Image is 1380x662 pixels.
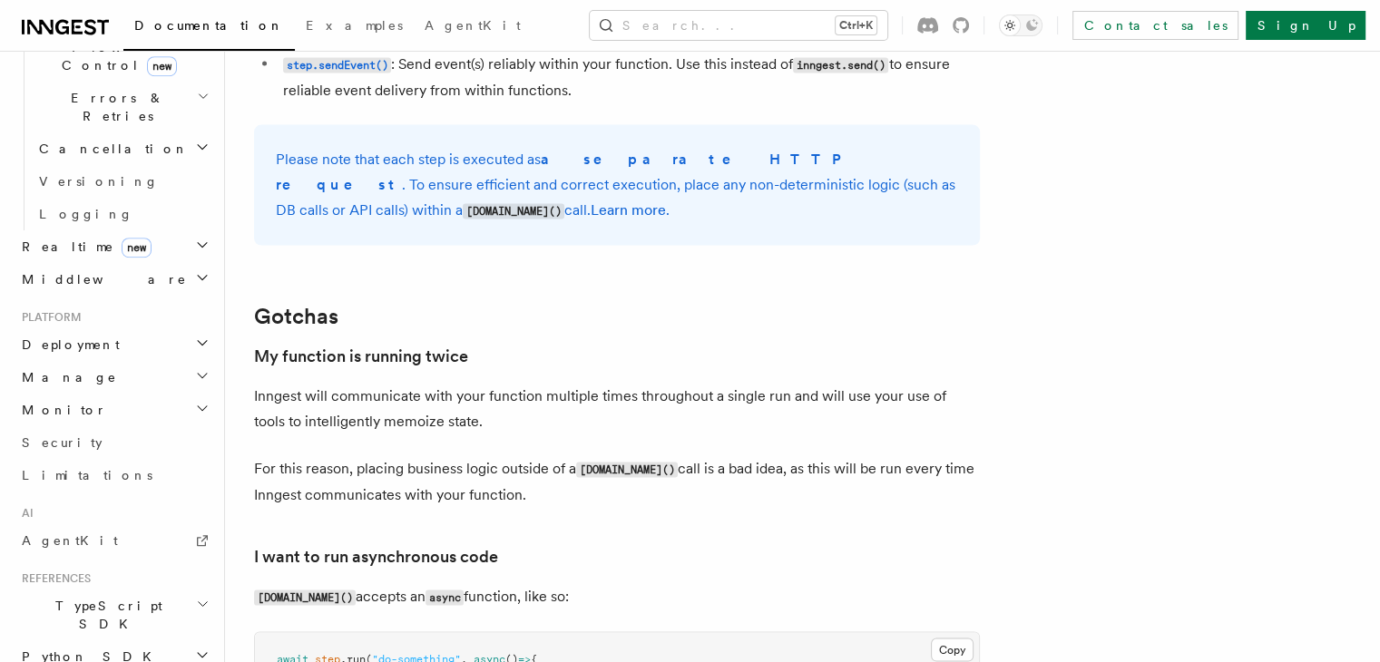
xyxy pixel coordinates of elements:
span: Versioning [39,174,159,189]
button: Copy [931,638,974,662]
span: Documentation [134,18,284,33]
span: Examples [306,18,403,33]
a: Documentation [123,5,295,51]
a: My function is running twice [254,344,468,369]
button: Toggle dark mode [999,15,1042,36]
a: Gotchas [254,304,338,329]
code: [DOMAIN_NAME]() [576,462,678,478]
button: Flow Controlnew [32,31,213,82]
span: new [122,238,152,258]
span: Manage [15,368,117,386]
span: Monitor [15,401,107,419]
span: Platform [15,310,82,325]
code: [DOMAIN_NAME]() [463,204,564,219]
a: Learn more [591,201,666,219]
code: async [426,590,464,606]
a: Contact sales [1072,11,1238,40]
span: Logging [39,207,133,221]
a: Security [15,426,213,459]
span: Deployment [15,336,120,354]
li: : Send event(s) reliably within your function. Use this instead of to ensure reliable event deliv... [278,52,980,103]
span: Middleware [15,270,187,288]
strong: a separate HTTP request [276,151,853,193]
kbd: Ctrl+K [836,16,876,34]
span: Cancellation [32,140,189,158]
button: Search...Ctrl+K [590,11,887,40]
span: References [15,571,91,586]
span: AgentKit [22,533,118,548]
button: Realtimenew [15,230,213,263]
span: AI [15,506,34,521]
button: TypeScript SDK [15,589,213,640]
span: Errors & Retries [32,89,197,125]
button: Manage [15,361,213,394]
code: inngest.send() [793,58,888,73]
p: Please note that each step is executed as . To ensure efficient and correct execution, place any ... [276,147,958,224]
button: Errors & Retries [32,82,213,132]
p: Inngest will communicate with your function multiple times throughout a single run and will use y... [254,384,980,434]
span: Realtime [15,238,152,256]
code: [DOMAIN_NAME]() [254,590,356,606]
button: Cancellation [32,132,213,165]
a: Versioning [32,165,213,198]
a: Limitations [15,459,213,492]
button: Deployment [15,328,213,361]
code: step.sendEvent() [283,58,391,73]
p: For this reason, placing business logic outside of a call is a bad idea, as this will be run ever... [254,456,980,508]
span: TypeScript SDK [15,597,196,633]
span: AgentKit [425,18,521,33]
button: Middleware [15,263,213,296]
a: Examples [295,5,414,49]
a: Sign Up [1246,11,1365,40]
a: I want to run asynchronous code [254,544,498,570]
button: Monitor [15,394,213,426]
span: Limitations [22,468,152,482]
p: accepts an function, like so: [254,584,980,610]
a: step.sendEvent() [283,55,391,73]
a: Logging [32,198,213,230]
span: new [147,56,177,76]
span: Security [22,435,103,450]
span: Flow Control [32,38,200,74]
a: AgentKit [15,524,213,557]
a: AgentKit [414,5,532,49]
